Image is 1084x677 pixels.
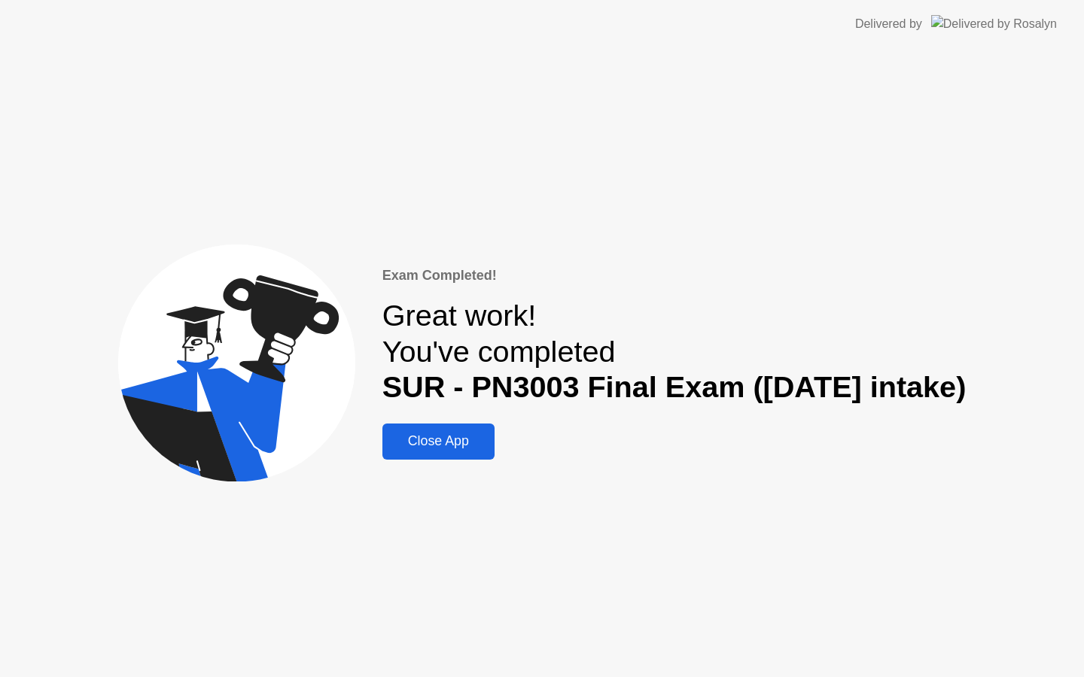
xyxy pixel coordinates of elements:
div: Close App [387,433,490,449]
b: SUR - PN3003 Final Exam ([DATE] intake) [382,370,967,403]
img: Delivered by Rosalyn [931,15,1057,32]
div: Exam Completed! [382,266,967,286]
button: Close App [382,424,495,460]
div: Great work! You've completed [382,298,967,405]
div: Delivered by [855,15,922,33]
